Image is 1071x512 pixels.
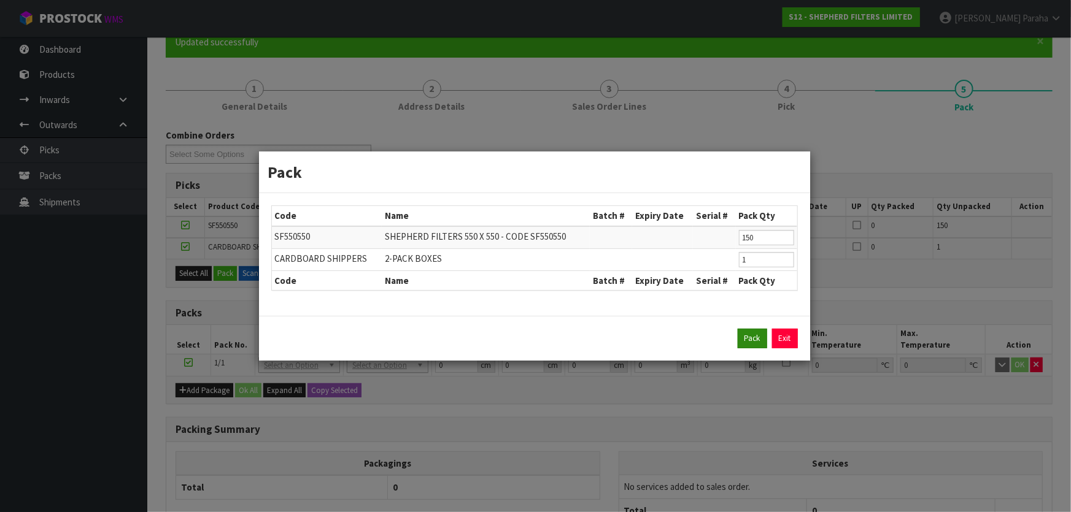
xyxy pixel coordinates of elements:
th: Serial # [693,206,735,226]
span: 2-PACK BOXES [385,253,442,264]
th: Pack Qty [736,270,797,290]
a: Exit [772,329,798,348]
th: Batch # [590,206,632,226]
button: Pack [738,329,767,348]
th: Name [382,270,590,290]
th: Expiry Date [632,270,693,290]
span: SF550550 [275,231,311,242]
th: Pack Qty [736,206,797,226]
th: Code [272,270,382,290]
span: CARDBOARD SHIPPERS [275,253,368,264]
th: Expiry Date [632,206,693,226]
h3: Pack [268,161,801,183]
th: Serial # [693,270,735,290]
th: Code [272,206,382,226]
span: SHEPHERD FILTERS 550 X 550 - CODE SF550550 [385,231,566,242]
th: Batch # [590,270,632,290]
th: Name [382,206,590,226]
